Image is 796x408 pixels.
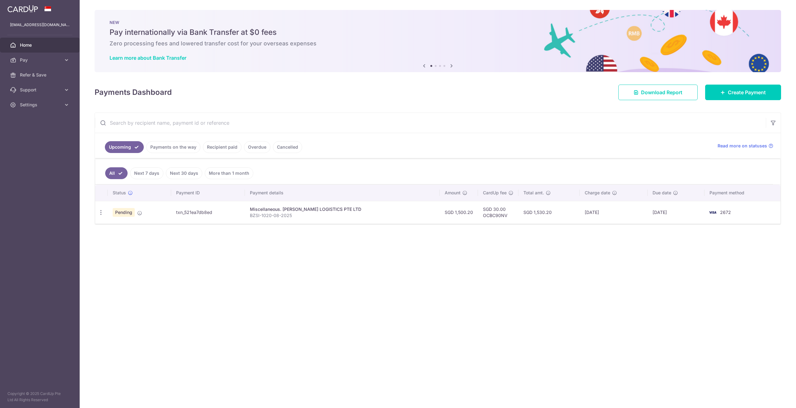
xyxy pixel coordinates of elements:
th: Payment ID [171,185,245,201]
td: SGD 1,500.20 [440,201,478,224]
a: All [105,167,128,179]
span: Status [113,190,126,196]
div: Miscellaneous. [PERSON_NAME] LOGISTICS PTE LTD [250,206,435,212]
a: Learn more about Bank Transfer [110,55,186,61]
img: Bank Card [706,209,719,216]
a: Download Report [618,85,698,100]
span: CardUp fee [483,190,507,196]
a: Payments on the way [146,141,200,153]
span: Pay [20,57,61,63]
span: Download Report [641,89,682,96]
p: [EMAIL_ADDRESS][DOMAIN_NAME] [10,22,70,28]
td: SGD 1,530.20 [518,201,580,224]
img: Bank transfer banner [95,10,781,72]
td: [DATE] [648,201,705,224]
a: Upcoming [105,141,144,153]
img: CardUp [7,5,38,12]
span: Home [20,42,61,48]
span: Charge date [585,190,610,196]
span: Amount [445,190,461,196]
span: Due date [653,190,671,196]
th: Payment method [705,185,780,201]
a: Next 30 days [166,167,202,179]
span: Total amt. [523,190,544,196]
a: Recipient paid [203,141,241,153]
span: Support [20,87,61,93]
a: Next 7 days [130,167,163,179]
span: 2672 [720,210,731,215]
span: Refer & Save [20,72,61,78]
span: Read more on statuses [718,143,767,149]
h4: Payments Dashboard [95,87,172,98]
h6: Zero processing fees and lowered transfer cost for your overseas expenses [110,40,766,47]
span: Pending [113,208,135,217]
span: Create Payment [728,89,766,96]
a: More than 1 month [205,167,253,179]
a: Overdue [244,141,270,153]
h5: Pay internationally via Bank Transfer at $0 fees [110,27,766,37]
td: SGD 30.00 OCBC90NV [478,201,518,224]
td: txn_521ea7db8ed [171,201,245,224]
th: Payment details [245,185,440,201]
p: NEW [110,20,766,25]
p: BZSI-1020-08-2025 [250,212,435,219]
input: Search by recipient name, payment id or reference [95,113,766,133]
span: Settings [20,102,61,108]
a: Read more on statuses [718,143,773,149]
a: Cancelled [273,141,302,153]
td: [DATE] [580,201,648,224]
a: Create Payment [705,85,781,100]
